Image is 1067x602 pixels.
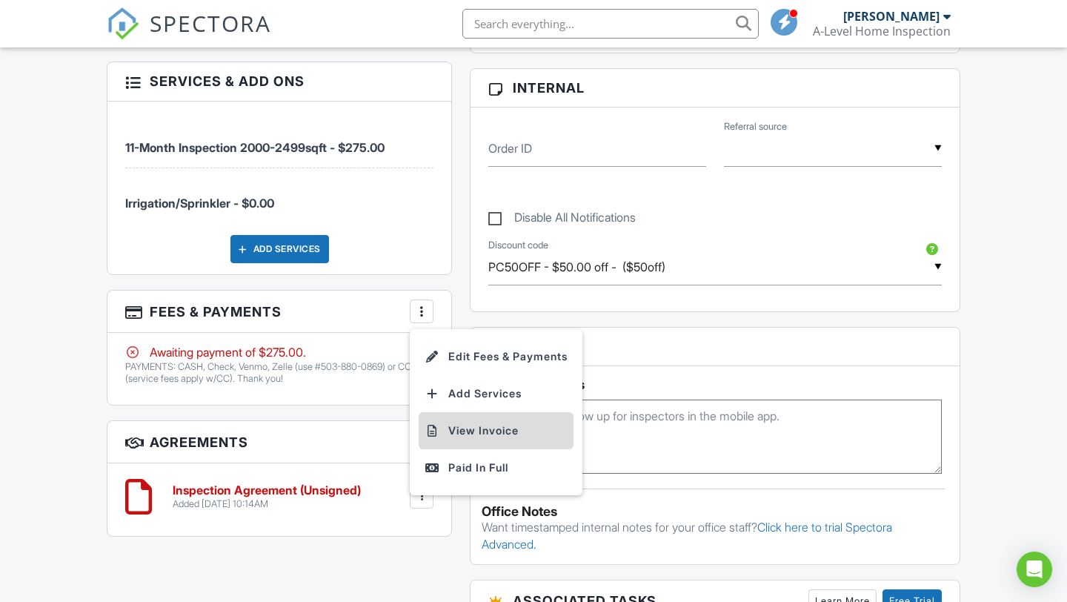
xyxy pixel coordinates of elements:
[107,20,271,51] a: SPECTORA
[471,69,960,107] h3: Internal
[125,168,433,223] li: Manual fee: Irrigation/Sprinkler
[462,9,759,39] input: Search everything...
[125,361,433,385] p: PAYMENTS: CASH, Check, Venmo, Zelle (use #503-880-0869) or CC (service fees apply w/CC). Thank you!
[482,519,948,552] p: Want timestamped internal notes for your office staff?
[107,421,451,463] h3: Agreements
[107,62,451,101] h3: Services & Add ons
[724,120,787,133] label: Referral source
[125,113,433,168] li: Service: 11-Month Inspection 2000-2499sqft
[125,196,274,211] span: Irrigation/Sprinkler - $0.00
[107,7,139,40] img: The Best Home Inspection Software - Spectora
[125,344,433,360] div: Awaiting payment of $275.00.
[125,140,385,155] span: 11-Month Inspection 2000-2499sqft - $275.00
[173,484,361,510] a: Inspection Agreement (Unsigned) Added [DATE] 10:14AM
[230,235,329,263] div: Add Services
[471,328,960,366] h3: Notes
[482,504,948,519] div: Office Notes
[488,239,548,252] label: Discount code
[482,520,892,551] a: Click here to trial Spectora Advanced.
[488,211,636,229] label: Disable All Notifications
[150,7,271,39] span: SPECTORA
[843,9,940,24] div: [PERSON_NAME]
[173,484,361,497] h6: Inspection Agreement (Unsigned)
[488,377,942,392] h5: Inspector Notes
[488,140,532,156] label: Order ID
[1017,552,1052,587] div: Open Intercom Messenger
[107,291,451,333] h3: Fees & Payments
[813,24,951,39] div: A-Level Home Inspection
[173,498,361,510] div: Added [DATE] 10:14AM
